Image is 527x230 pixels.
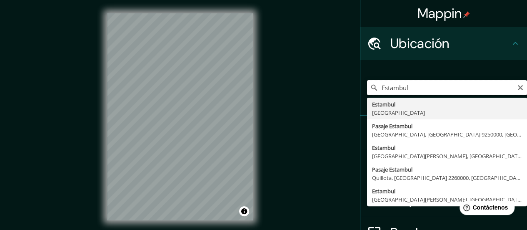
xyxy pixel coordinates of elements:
button: Claro [517,83,524,91]
font: Estambul [372,144,395,152]
font: Estambul [372,187,395,195]
font: Pasaje Estambul [372,166,412,173]
img: pin-icon.png [463,11,470,18]
div: Estilo [360,149,527,183]
input: Elige tu ciudad o zona [367,80,527,95]
font: [GEOGRAPHIC_DATA] [372,109,425,116]
font: Pasaje Estambul [372,122,412,130]
div: Patas [360,116,527,149]
div: Disposición [360,183,527,216]
div: Ubicación [360,27,527,60]
font: Ubicación [390,35,450,52]
iframe: Lanzador de widgets de ayuda [453,197,518,221]
font: Mappin [417,5,462,22]
font: Quillota, [GEOGRAPHIC_DATA] 2260000, [GEOGRAPHIC_DATA] [372,174,524,182]
font: Estambul [372,101,395,108]
canvas: Mapa [107,13,253,220]
button: Activar o desactivar atribución [239,206,249,216]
